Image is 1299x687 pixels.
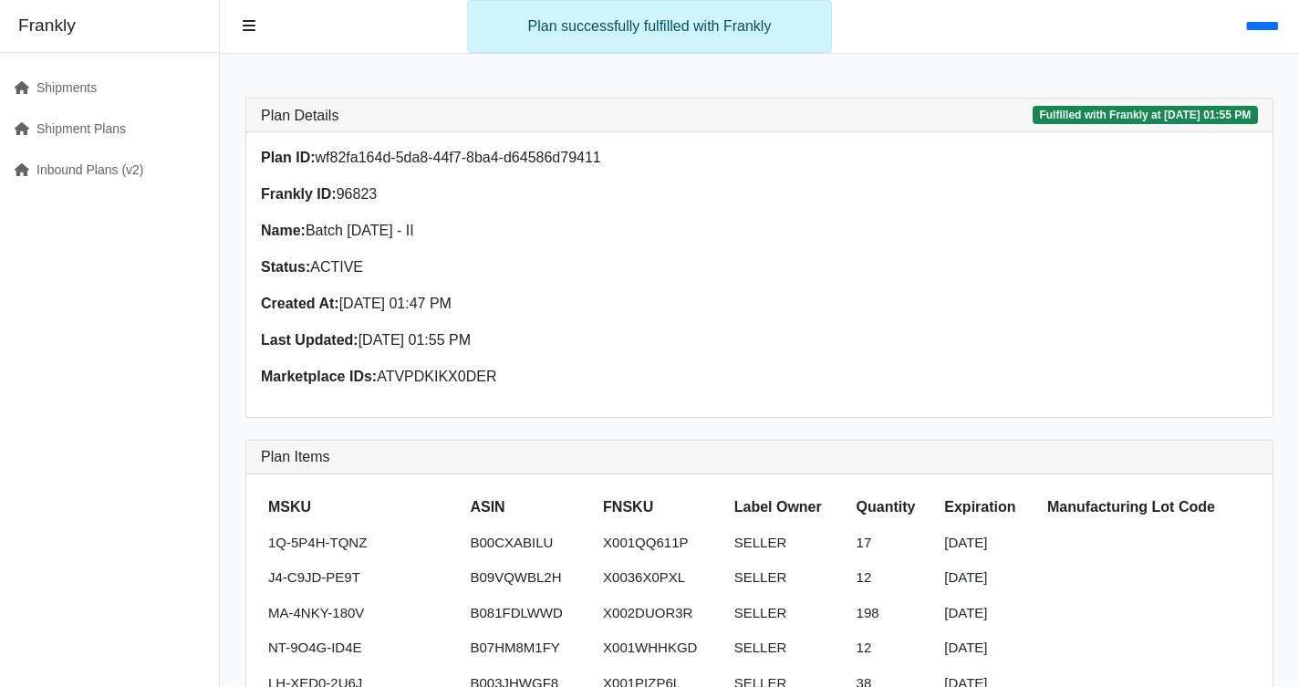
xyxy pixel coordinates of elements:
[462,526,596,561] td: B00CXABILU
[596,630,727,666] td: X001WHHKGD
[1033,106,1258,124] span: Fulfilled with Frankly at [DATE] 01:55 PM
[261,596,462,631] td: MA-4NKY-180V
[937,526,1040,561] td: [DATE]
[849,526,938,561] td: 17
[261,369,377,384] strong: Marketplace IDs:
[727,489,849,526] th: Label Owner
[261,107,338,124] h3: Plan Details
[261,366,749,388] p: ATVPDKIKX0DER
[849,630,938,666] td: 12
[261,526,462,561] td: 1Q-5P4H-TQNZ
[462,630,596,666] td: B07HM8M1FY
[261,259,310,275] strong: Status:
[261,183,749,205] p: 96823
[261,147,749,169] p: wf82fa164d-5da8-44f7-8ba4-d64586d79411
[261,296,339,311] strong: Created At:
[261,630,462,666] td: NT-9O4G-ID4E
[261,186,337,202] strong: Frankly ID:
[849,596,938,631] td: 198
[727,630,849,666] td: SELLER
[261,448,1258,465] h3: Plan Items
[261,150,316,165] strong: Plan ID:
[462,560,596,596] td: B09VQWBL2H
[727,560,849,596] td: SELLER
[596,489,727,526] th: FNSKU
[462,596,596,631] td: B081FDLWWD
[261,560,462,596] td: J4-C9JD-PE9T
[596,596,727,631] td: X002DUOR3R
[937,560,1040,596] td: [DATE]
[727,596,849,631] td: SELLER
[261,329,749,351] p: [DATE] 01:55 PM
[596,560,727,596] td: X0036X0PXL
[462,489,596,526] th: ASIN
[261,256,749,278] p: ACTIVE
[849,489,938,526] th: Quantity
[727,526,849,561] td: SELLER
[849,560,938,596] td: 12
[261,293,749,315] p: [DATE] 01:47 PM
[261,489,462,526] th: MSKU
[596,526,727,561] td: X001QQ611P
[937,489,1040,526] th: Expiration
[261,220,749,242] p: Batch [DATE] - II
[261,223,306,238] strong: Name:
[937,596,1040,631] td: [DATE]
[1040,489,1258,526] th: Manufacturing Lot Code
[261,332,359,348] strong: Last Updated:
[937,630,1040,666] td: [DATE]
